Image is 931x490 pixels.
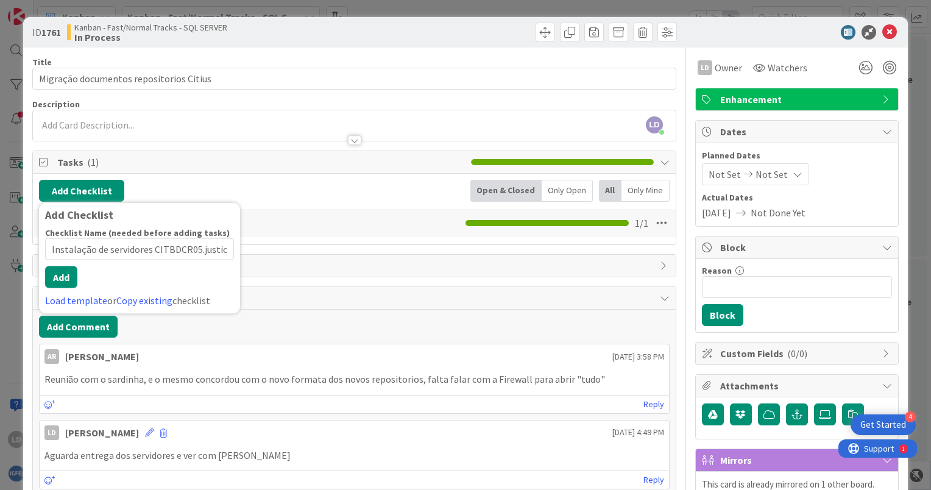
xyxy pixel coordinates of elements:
label: Title [32,57,52,68]
a: Copy existing [116,294,172,307]
span: Not Set [709,167,741,182]
span: Kanban - Fast/Normal Tracks - SQL SERVER [74,23,227,32]
span: Description [32,99,80,110]
div: LD [44,425,59,440]
span: Not Done Yet [751,205,805,220]
div: [PERSON_NAME] [65,425,139,440]
div: All [599,180,621,202]
div: 4 [905,411,916,422]
div: Open Get Started checklist, remaining modules: 4 [851,414,916,435]
span: LD [646,116,663,133]
span: Support [26,2,55,16]
span: Links [57,258,654,273]
span: Block [720,240,876,255]
span: Not Set [756,167,788,182]
span: Owner [715,60,742,75]
div: 1 [63,5,66,15]
div: or checklist [45,293,234,308]
div: Get Started [860,419,906,431]
span: 1 / 1 [635,216,648,230]
span: [DATE] 4:49 PM [612,426,664,439]
button: Block [702,304,743,326]
span: ( 1 ) [87,156,99,168]
div: LD [698,60,712,75]
span: [DATE] [702,205,731,220]
span: Watchers [768,60,807,75]
div: Add Checklist [45,209,234,221]
input: type card name here... [32,68,676,90]
div: Only Mine [621,180,670,202]
button: Add [45,266,77,288]
span: Tasks [57,155,465,169]
b: 1761 [41,26,61,38]
b: In Process [74,32,227,42]
a: Load template [45,294,107,307]
a: Reply [643,472,664,488]
a: Reply [643,397,664,412]
span: Comments [57,291,654,305]
p: Aguarda entrega dos servidores e ver com [PERSON_NAME] [44,449,664,463]
span: Attachments [720,378,876,393]
span: ID [32,25,61,40]
span: ( 0/0 ) [787,347,807,360]
div: Only Open [542,180,593,202]
span: Actual Dates [702,191,892,204]
label: Reason [702,265,732,276]
span: Enhancement [720,92,876,107]
p: Reunião com o sardinha, e o mesmo concordou com o novo formata dos novos repositorios, falta fala... [44,372,664,386]
div: AR [44,349,59,364]
span: Custom Fields [720,346,876,361]
button: Add Checklist [39,180,124,202]
span: [DATE] 3:58 PM [612,350,664,363]
span: Mirrors [720,453,876,467]
label: Checklist Name (needed before adding tasks) [45,227,230,238]
div: Open & Closed [470,180,542,202]
div: [PERSON_NAME] [65,349,139,364]
button: Add Comment [39,316,118,338]
span: Dates [720,124,876,139]
span: Planned Dates [702,149,892,162]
